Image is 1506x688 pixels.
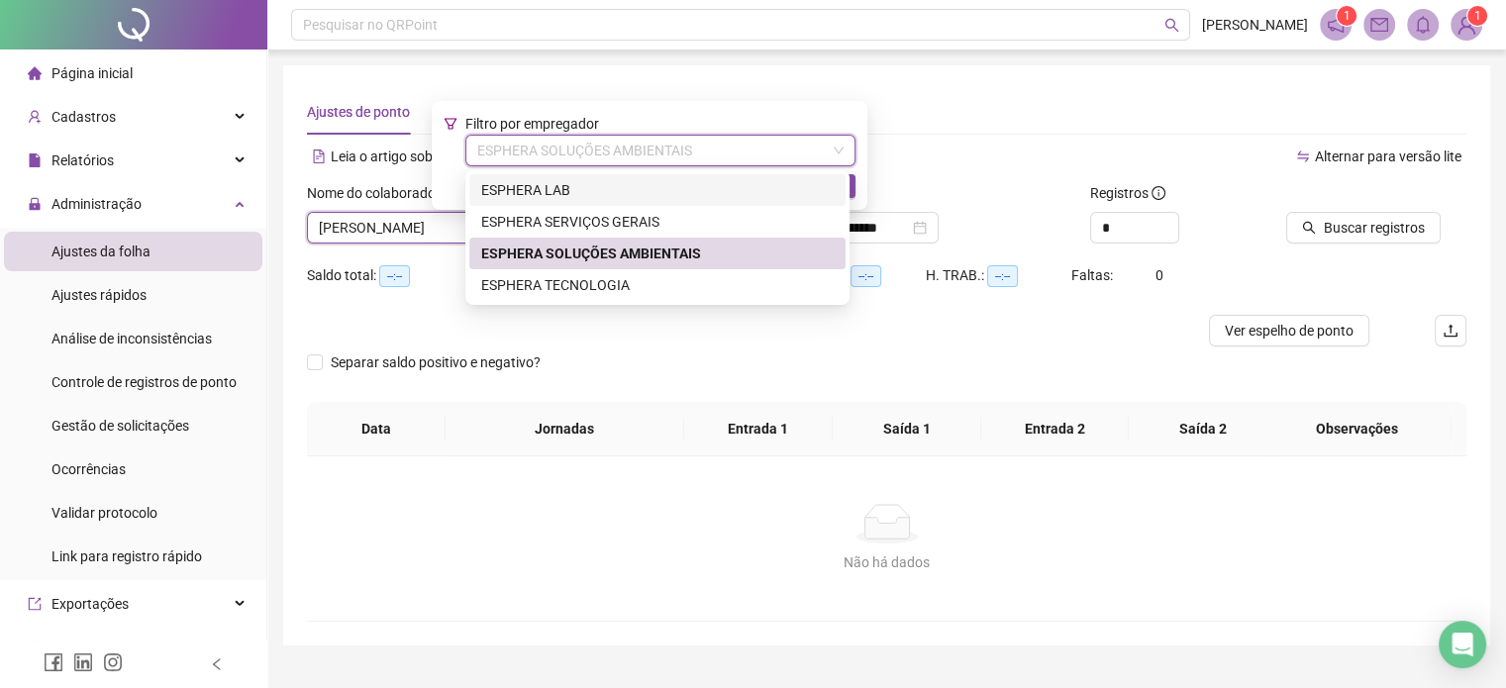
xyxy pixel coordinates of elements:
span: Leia o artigo sobre ajustes [331,148,492,164]
span: Controle de registros de ponto [51,374,237,390]
span: down [833,145,845,156]
button: Ver espelho de ponto [1209,315,1369,346]
span: Exportações [51,596,129,612]
span: [PERSON_NAME] [1202,14,1308,36]
span: Link para registro rápido [51,548,202,564]
th: Entrada 2 [981,402,1130,456]
span: Buscar registros [1324,217,1425,239]
span: search [1302,221,1316,235]
span: Separar saldo positivo e negativo? [323,351,549,373]
th: Data [307,402,446,456]
label: Nome do colaborador [307,182,453,204]
span: Ocorrências [51,461,126,477]
span: swap [1296,149,1310,163]
span: Ajustes rápidos [51,287,147,303]
span: Ajustes da folha [51,244,151,259]
span: Ver espelho de ponto [1225,320,1354,342]
span: 1 [1344,9,1351,23]
div: ESPHERA TECNOLOGIA [481,274,834,296]
span: --:-- [987,265,1018,287]
span: 1 [1474,9,1481,23]
div: H. NOT.: [797,264,926,287]
img: 90638 [1452,10,1481,40]
span: left [210,657,224,671]
span: Alternar para versão lite [1315,148,1461,164]
span: export [28,597,42,611]
span: Página inicial [51,65,133,81]
span: upload [1443,323,1458,339]
span: 0 [1155,267,1163,283]
span: file-text [312,149,326,163]
span: ESPHERA SOLUÇÕES AMBIENTAIS [477,136,844,165]
div: H. TRAB.: [926,264,1070,287]
span: facebook [44,652,63,672]
span: lock [28,197,42,211]
span: Administração [51,196,142,212]
th: Entrada 1 [684,402,833,456]
span: search [1164,18,1179,33]
div: ESPHERA LAB [481,179,834,201]
div: ESPHERA SERVIÇOS GERAIS [469,206,846,238]
span: instagram [103,652,123,672]
div: Saldo total: [307,264,500,287]
span: Faltas: [1071,267,1116,283]
span: user-add [28,110,42,124]
span: home [28,66,42,80]
span: Relatórios [51,152,114,168]
span: info-circle [1152,186,1165,200]
div: ESPHERA SOLUÇÕES AMBIENTAIS [469,238,846,269]
div: Open Intercom Messenger [1439,621,1486,668]
th: Saída 1 [833,402,981,456]
span: Registros [1090,182,1165,204]
sup: 1 [1337,6,1356,26]
span: bell [1414,16,1432,34]
span: Cadastros [51,109,116,125]
span: Gestão de solicitações [51,418,189,434]
th: Jornadas [446,402,684,456]
sup: Atualize o seu contato no menu Meus Dados [1467,6,1487,26]
button: Buscar registros [1286,212,1441,244]
div: ESPHERA TECNOLOGIA [469,269,846,301]
span: Integrações [51,639,125,655]
span: JOSE IRANIVAN DOS SANTOS CAVALCANTE [319,213,671,243]
span: --:-- [379,265,410,287]
div: ESPHERA SERVIÇOS GERAIS [481,211,834,233]
span: file [28,153,42,167]
div: Não há dados [331,551,1443,573]
span: Filtro por empregador [465,116,599,132]
span: Análise de inconsistências [51,331,212,346]
span: Validar protocolo [51,505,157,521]
span: mail [1370,16,1388,34]
span: Observações [1279,418,1437,440]
span: notification [1327,16,1345,34]
span: Ajustes de ponto [307,104,410,120]
th: Saída 2 [1129,402,1277,456]
span: linkedin [73,652,93,672]
div: ESPHERA SOLUÇÕES AMBIENTAIS [481,243,834,264]
div: ESPHERA LAB [469,174,846,206]
th: Observações [1263,402,1453,456]
span: --:-- [851,265,881,287]
span: filter [444,117,457,131]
